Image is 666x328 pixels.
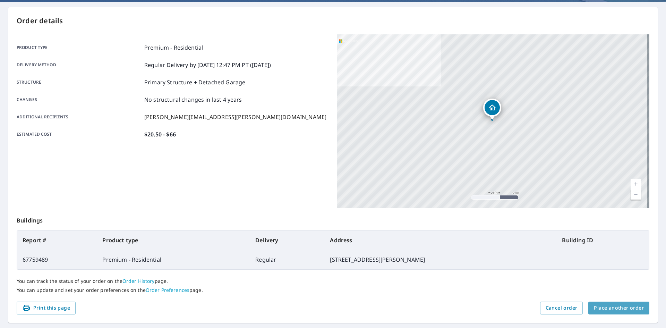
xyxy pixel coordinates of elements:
td: [STREET_ADDRESS][PERSON_NAME] [324,250,556,269]
p: Order details [17,16,649,26]
button: Print this page [17,302,76,314]
th: Building ID [556,230,649,250]
p: Additional recipients [17,113,142,121]
p: Delivery method [17,61,142,69]
p: Primary Structure + Detached Garage [144,78,245,86]
p: $20.50 - $66 [144,130,176,138]
a: Order Preferences [146,287,189,293]
p: No structural changes in last 4 years [144,95,242,104]
p: Regular Delivery by [DATE] 12:47 PM PT ([DATE]) [144,61,271,69]
p: Estimated cost [17,130,142,138]
th: Product type [97,230,250,250]
a: Order History [122,278,155,284]
p: Product type [17,43,142,52]
button: Cancel order [540,302,583,314]
a: Current Level 17, Zoom In [631,179,641,189]
p: You can track the status of your order on the page. [17,278,649,284]
p: You can update and set your order preferences on the page. [17,287,649,293]
span: Place another order [594,304,644,312]
td: Regular [250,250,324,269]
p: Buildings [17,208,649,230]
th: Address [324,230,556,250]
a: Current Level 17, Zoom Out [631,189,641,200]
span: Print this page [22,304,70,312]
th: Delivery [250,230,324,250]
th: Report # [17,230,97,250]
span: Cancel order [546,304,578,312]
td: Premium - Residential [97,250,250,269]
p: Structure [17,78,142,86]
p: Premium - Residential [144,43,203,52]
p: [PERSON_NAME][EMAIL_ADDRESS][PERSON_NAME][DOMAIN_NAME] [144,113,326,121]
button: Place another order [588,302,649,314]
div: Dropped pin, building 1, Residential property, 900 Hillview Dr Dixon, CA 95620 [483,99,501,120]
p: Changes [17,95,142,104]
td: 67759489 [17,250,97,269]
